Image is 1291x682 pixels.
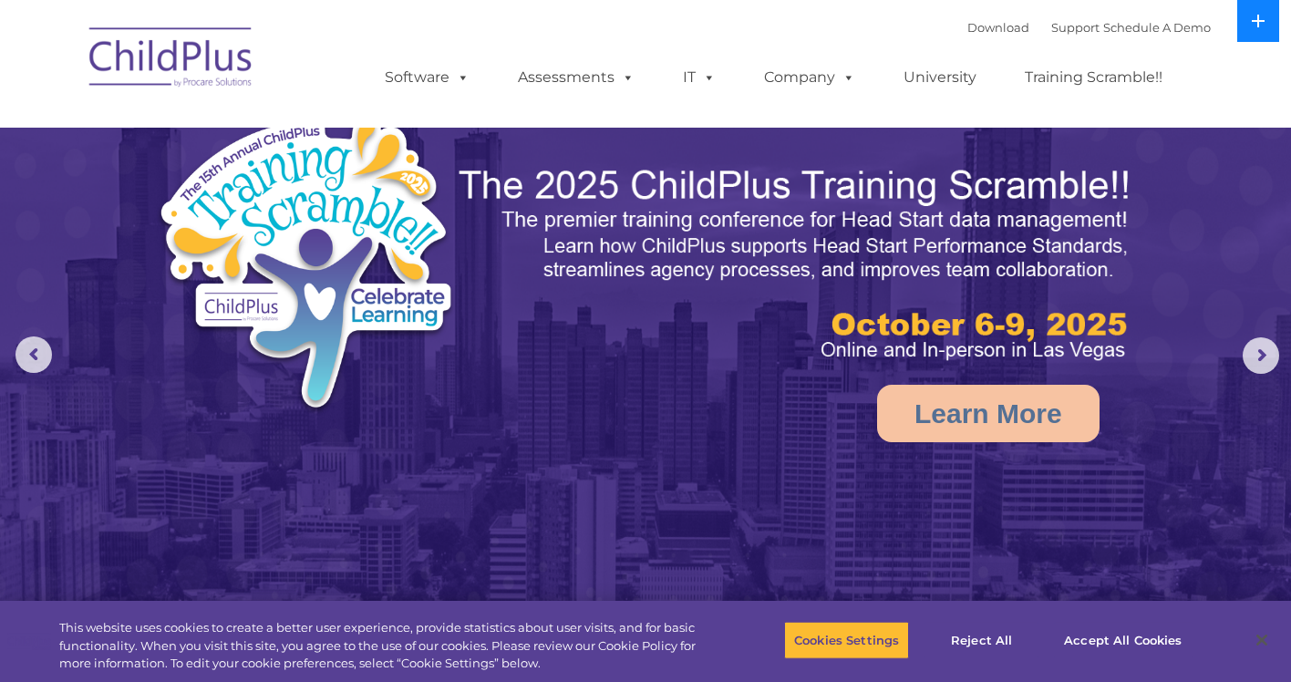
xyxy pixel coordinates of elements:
[924,621,1038,659] button: Reject All
[877,385,1100,442] a: Learn More
[885,59,995,96] a: University
[665,59,734,96] a: IT
[253,120,309,134] span: Last name
[1007,59,1181,96] a: Training Scramble!!
[784,621,909,659] button: Cookies Settings
[1242,620,1282,660] button: Close
[59,619,710,673] div: This website uses cookies to create a better user experience, provide statistics about user visit...
[1054,621,1192,659] button: Accept All Cookies
[967,20,1211,35] font: |
[253,195,331,209] span: Phone number
[1103,20,1211,35] a: Schedule A Demo
[967,20,1029,35] a: Download
[500,59,653,96] a: Assessments
[1051,20,1100,35] a: Support
[367,59,488,96] a: Software
[746,59,873,96] a: Company
[80,15,263,106] img: ChildPlus by Procare Solutions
